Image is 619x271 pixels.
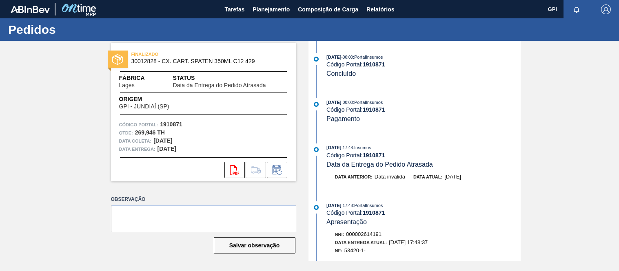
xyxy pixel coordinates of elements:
span: : PortalInsumos [353,203,383,208]
span: Qtde : [119,129,133,137]
span: : Insumos [353,145,371,150]
img: TNhmsLtSVTkK8tSr43FrP2fwEKptu5GPRR3wAAAABJRU5ErkJggg== [11,6,50,13]
img: atual [314,57,319,62]
span: Nri: [335,232,344,237]
span: Data anterior: [335,174,373,179]
span: Relatórios [366,4,394,14]
div: Código Portal: [326,106,520,113]
span: Código Portal: [119,121,158,129]
img: atual [314,205,319,210]
span: Data Entrega Atual: [335,240,387,245]
span: Data da Entrega do Pedido Atrasada [326,161,433,168]
span: Apresentação [326,218,367,225]
span: Data da Entrega do Pedido Atrasada [173,82,266,88]
div: Código Portal: [326,209,520,216]
span: Lages [119,82,135,88]
span: - 17:48 [342,203,353,208]
span: [DATE] [326,145,341,150]
span: Planejamento [253,4,290,14]
span: Data atual: [413,174,442,179]
span: - 00:00 [342,55,353,59]
span: - 17:48 [342,145,353,150]
span: [DATE] [326,203,341,208]
span: Data entrega: [119,145,155,153]
button: Salvar observação [214,237,295,253]
span: Pagamento [326,115,360,122]
span: [DATE] [326,100,341,105]
strong: 1910871 [363,61,385,68]
label: Observação [111,194,296,205]
button: Notificações [564,4,590,15]
span: FINALIZADO [131,50,246,58]
span: Data coleta: [119,137,152,145]
span: GPI - JUNDIAÍ (SP) [119,104,169,110]
div: Código Portal: [326,152,520,159]
span: - 00:00 [342,100,353,105]
span: Concluído [326,70,356,77]
img: atual [314,102,319,107]
div: Código Portal: [326,61,520,68]
span: Tarefas [224,4,244,14]
span: [DATE] [326,55,341,59]
strong: 1910871 [363,106,385,113]
strong: 1910871 [160,121,182,128]
span: [DATE] 17:48:37 [389,239,428,245]
strong: [DATE] [158,145,176,152]
img: Logout [601,4,611,14]
span: 000002614191 [346,231,382,237]
span: : PortalInsumos [353,100,383,105]
strong: 1910871 [363,152,385,159]
div: Ir para Composição de Carga [246,162,266,178]
strong: 269,946 TH [135,129,165,136]
div: Abrir arquivo PDF [224,162,245,178]
span: [DATE] [444,174,461,180]
div: Informar alteração no pedido [267,162,287,178]
strong: [DATE] [153,137,172,144]
strong: 1910871 [363,209,385,216]
span: 53420-1- [344,247,366,253]
span: Fábrica [119,74,160,82]
h1: Pedidos [8,25,153,34]
span: Status [173,74,288,82]
img: status [112,54,123,65]
span: 30012828 - CX. CART. SPATEN 350ML C12 429 [131,58,280,64]
span: Composição de Carga [298,4,358,14]
img: atual [314,147,319,152]
span: Data inválida [375,174,405,180]
span: : PortalInsumos [353,55,383,59]
span: NF: [335,248,342,253]
span: Origem [119,95,193,104]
